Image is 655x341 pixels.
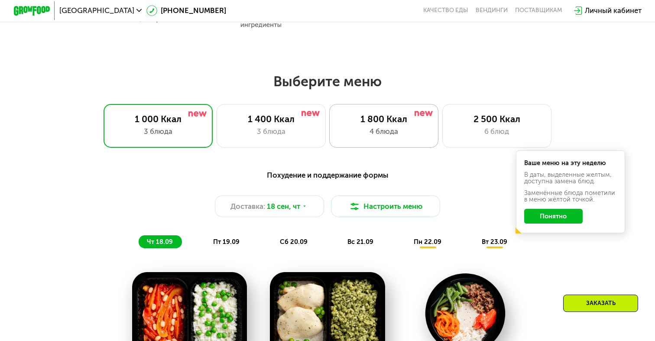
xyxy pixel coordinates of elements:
[585,5,642,16] div: Личный кабинет
[515,7,562,14] div: поставщикам
[563,295,638,312] div: Заказать
[29,73,626,90] h2: Выберите меню
[524,172,617,184] div: В даты, выделенные желтым, доступна замена блюд.
[482,238,507,246] span: вт 23.09
[146,5,227,16] a: [PHONE_NUMBER]
[331,195,440,217] button: Настроить меню
[280,238,308,246] span: сб 20.09
[113,114,203,124] div: 1 000 Ккал
[524,190,617,202] div: Заменённые блюда пометили в меню жёлтой точкой.
[524,209,583,224] button: Понятно
[476,7,508,14] a: Вендинги
[423,7,468,14] a: Качество еды
[113,126,203,137] div: 3 блюда
[213,238,240,246] span: пт 19.09
[59,7,134,14] span: [GEOGRAPHIC_DATA]
[230,201,265,212] span: Доставка:
[414,238,441,246] span: пн 22.09
[226,114,316,124] div: 1 400 Ккал
[58,169,597,181] div: Похудение и поддержание формы
[147,238,173,246] span: чт 18.09
[452,114,542,124] div: 2 500 Ккал
[347,238,373,246] span: вс 21.09
[339,114,429,124] div: 1 800 Ккал
[267,201,300,212] span: 18 сен, чт
[452,126,542,137] div: 6 блюд
[226,126,316,137] div: 3 блюда
[524,160,617,166] div: Ваше меню на эту неделю
[339,126,429,137] div: 4 блюда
